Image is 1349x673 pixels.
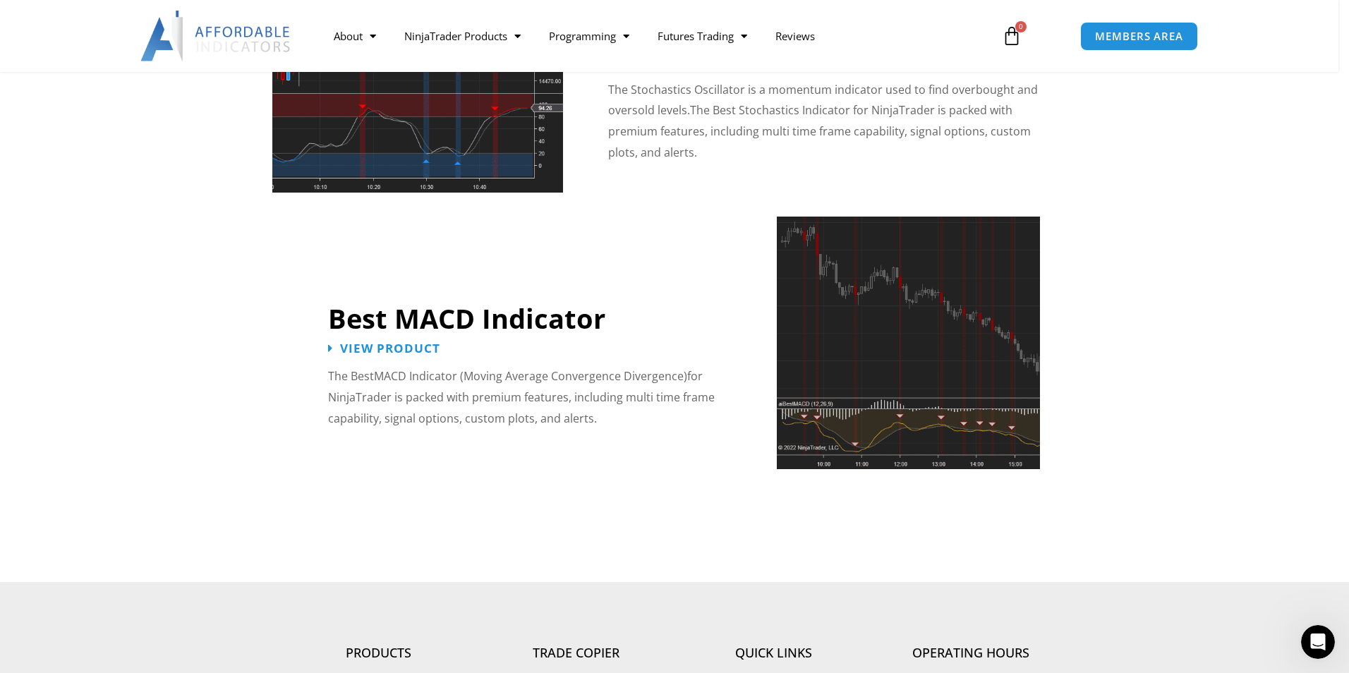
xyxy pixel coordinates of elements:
span: View Product [340,342,440,354]
a: Reviews [761,20,829,52]
span: MEMBERS AREA [1095,31,1183,42]
p: The Best Stochastics Indicator for NinjaTrader is packed with premium features, including multi t... [608,80,1055,164]
span: for NinjaTrader is packed with premium features, including multi time frame capability, signal op... [328,368,715,425]
h4: Operating Hours [872,645,1070,661]
h4: Quick Links [674,645,872,661]
span: MACD Indicator (Moving Average Convergence Divergence) [374,368,687,384]
a: NinjaTrader Products [390,20,535,52]
a: About [320,20,390,52]
a: 0 [981,16,1043,56]
a: Futures Trading [643,20,761,52]
span: 0 [1015,21,1027,32]
nav: Menu [320,20,986,52]
span: The Best [328,368,374,384]
span: The Stochastics Oscillator is a momentum indicator used to find overbought and oversold levels. [608,82,1038,119]
a: View Product [328,342,440,354]
iframe: Intercom live chat [1301,625,1335,659]
h4: Products [279,645,477,661]
a: Programming [535,20,643,52]
img: LogoAI | Affordable Indicators – NinjaTrader [140,11,292,61]
a: MEMBERS AREA [1080,22,1198,51]
img: Best MACD Indicator NinjaTrader | Affordable Indicators – NinjaTrader [777,217,1040,469]
a: Best MACD Indicator [328,300,605,336]
h4: Trade Copier [477,645,674,661]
